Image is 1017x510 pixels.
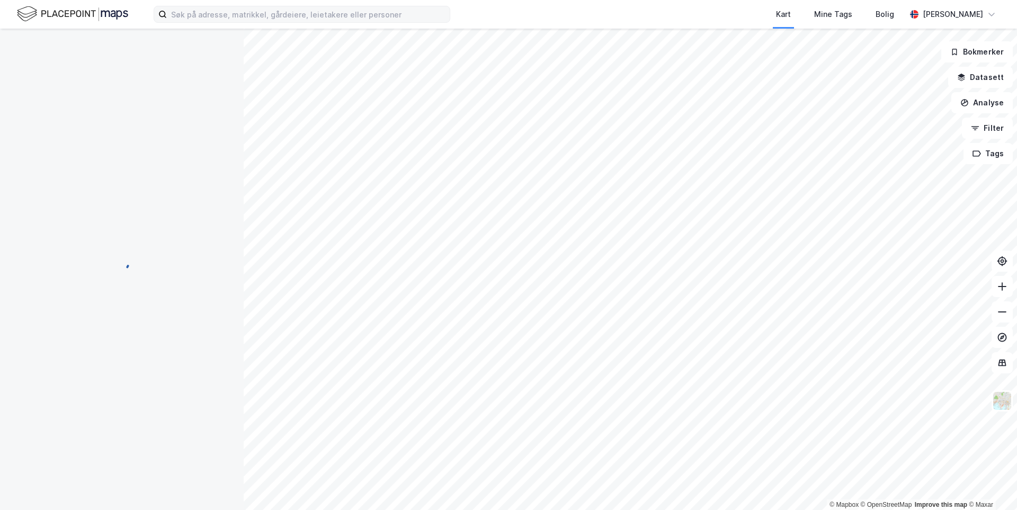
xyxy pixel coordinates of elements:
iframe: Chat Widget [964,459,1017,510]
button: Filter [962,118,1013,139]
div: Bolig [876,8,894,21]
img: spinner.a6d8c91a73a9ac5275cf975e30b51cfb.svg [113,255,130,272]
a: Mapbox [829,501,859,508]
input: Søk på adresse, matrikkel, gårdeiere, leietakere eller personer [167,6,450,22]
button: Analyse [951,92,1013,113]
img: logo.f888ab2527a4732fd821a326f86c7f29.svg [17,5,128,23]
a: OpenStreetMap [861,501,912,508]
div: Kart [776,8,791,21]
div: Kontrollprogram for chat [964,459,1017,510]
button: Datasett [948,67,1013,88]
a: Improve this map [915,501,967,508]
div: [PERSON_NAME] [923,8,983,21]
button: Tags [964,143,1013,164]
div: Mine Tags [814,8,852,21]
button: Bokmerker [941,41,1013,62]
img: Z [992,391,1012,411]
